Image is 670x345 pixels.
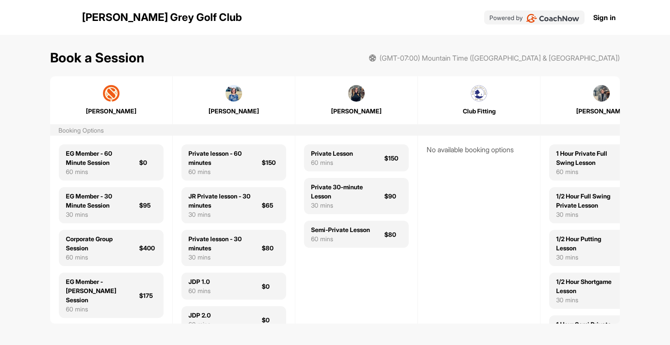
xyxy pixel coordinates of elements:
[188,320,211,329] div: 60 mins
[66,167,129,176] div: 60 mins
[188,253,251,262] div: 30 mins
[556,234,619,253] div: 1/2 Hour Putting Lesson
[556,253,619,262] div: 30 mins
[262,315,279,325] div: $0
[188,210,251,219] div: 30 mins
[262,201,279,210] div: $65
[59,106,163,116] div: [PERSON_NAME]
[556,277,619,295] div: 1/2 Hour Shortgame Lesson
[304,106,408,116] div: [PERSON_NAME]
[262,243,279,253] div: $80
[311,158,353,167] div: 60 mins
[311,201,374,210] div: 30 mins
[82,10,242,25] p: [PERSON_NAME] Grey Golf Club
[50,48,144,68] h1: Book a Session
[526,14,580,23] img: CoachNow
[489,13,523,22] p: Powered by
[556,295,619,304] div: 30 mins
[66,304,129,314] div: 60 mins
[311,234,370,243] div: 60 mins
[66,277,129,304] div: EG Member - [PERSON_NAME] Session
[262,282,279,291] div: $0
[311,225,370,234] div: Semi-Private Lesson
[66,253,129,262] div: 60 mins
[556,191,619,210] div: 1/2 Hour Full Swing Private Lesson
[593,85,610,102] img: square_1378129817317b93c9ae9eddd1143670.jpg
[66,210,129,219] div: 30 mins
[262,158,279,167] div: $150
[427,144,531,155] div: No available booking options
[384,191,402,201] div: $90
[384,230,402,239] div: $80
[139,291,157,300] div: $175
[58,126,104,135] div: Booking Options
[139,243,157,253] div: $400
[188,286,211,295] div: 60 mins
[66,234,129,253] div: Corporate Group Session
[471,85,487,102] img: square_674f797dff26e2203457fcb753041a6d.jpg
[427,106,531,116] div: Club Fitting
[556,167,619,176] div: 60 mins
[188,277,211,286] div: JDP 1.0
[348,85,365,102] img: square_5689d3a39b1c47f5f061efea0511b601.jpg
[188,191,251,210] div: JR Private lesson - 30 minutes
[556,210,619,219] div: 30 mins
[54,7,75,28] img: logo
[384,154,402,163] div: $150
[311,182,374,201] div: Private 30-minute Lesson
[556,149,619,167] div: 1 Hour Private Full Swing Lesson
[182,106,286,116] div: [PERSON_NAME]
[593,12,616,23] a: Sign in
[379,53,620,63] span: (GMT-07:00) Mountain Time ([GEOGRAPHIC_DATA] & [GEOGRAPHIC_DATA])
[556,320,619,338] div: 1 Hour Semi Private Lesson
[139,201,157,210] div: $95
[103,85,120,102] img: square_0c1ed8b6e2276c90c2109add2d0b0545.jpg
[66,149,129,167] div: EG Member - 60 Minute Session
[188,234,251,253] div: Private lesson - 30 minutes
[139,158,157,167] div: $0
[188,149,251,167] div: Private lesson - 60 minutes
[188,167,251,176] div: 60 mins
[311,149,353,158] div: Private Lesson
[188,311,211,320] div: JDP 2.0
[550,106,653,116] div: [PERSON_NAME]
[226,85,242,102] img: square_59b5951ec70f512c9e4bfc00148ca972.jpg
[66,191,129,210] div: EG Member - 30 Minute Session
